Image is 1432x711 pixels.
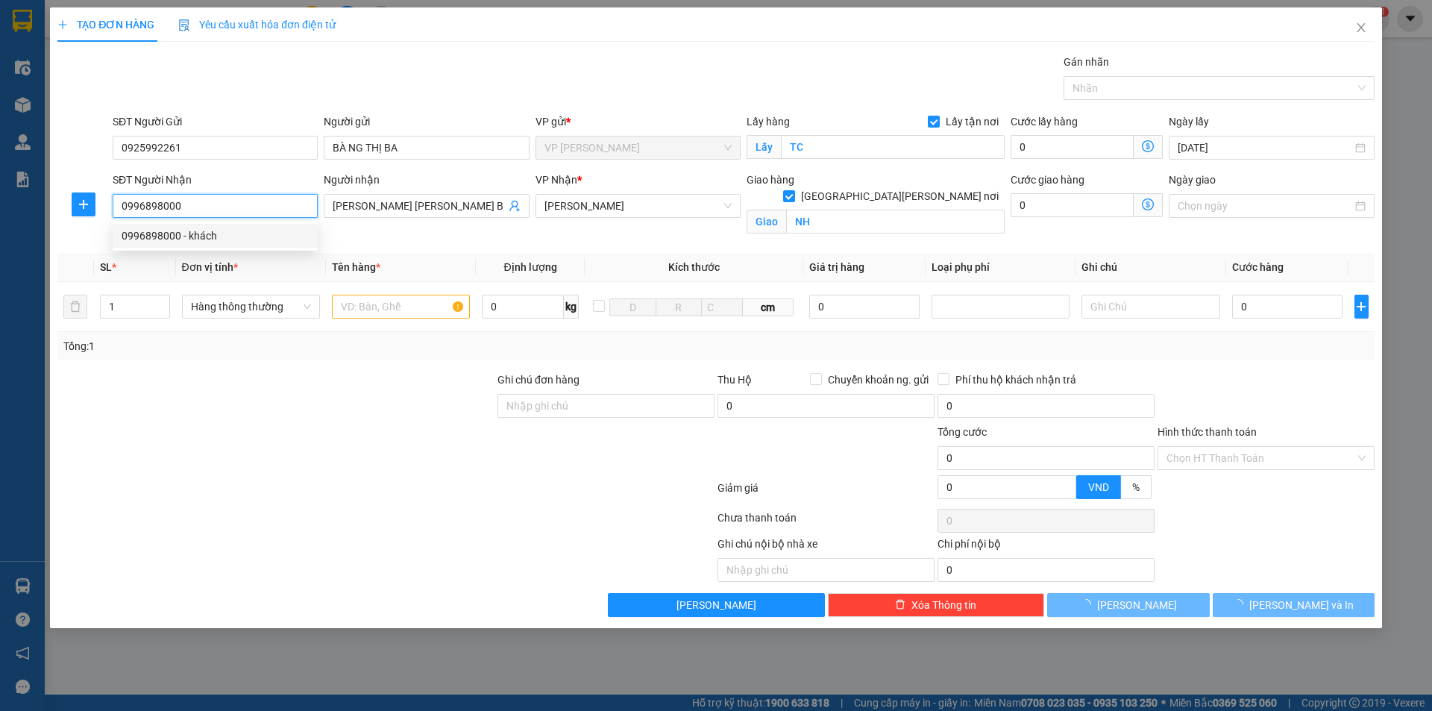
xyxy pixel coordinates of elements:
label: Ngày giao [1169,174,1216,186]
span: Tổng cước [938,426,987,438]
label: Hình thức thanh toán [1158,426,1257,438]
span: Thu Hộ [717,374,752,386]
span: user-add [509,200,521,212]
input: D [609,298,656,316]
span: Yêu cầu xuất hóa đơn điện tử [178,19,336,31]
span: VP Nhận [536,174,577,186]
span: Định lượng [503,261,556,273]
span: SL [100,261,112,273]
div: 0996898000 - khách [122,228,309,244]
span: [GEOGRAPHIC_DATA][PERSON_NAME] nơi [795,188,1005,204]
input: R [656,298,702,316]
input: Cước giao hàng [1011,193,1134,217]
div: VP gửi [536,113,741,130]
button: plus [72,192,95,216]
label: Ghi chú đơn hàng [497,374,580,386]
img: icon [178,19,190,31]
label: Gán nhãn [1064,56,1109,68]
input: C [701,298,743,316]
span: plus [1355,301,1368,313]
span: Xóa Thông tin [911,597,976,613]
span: Cước hàng [1232,261,1284,273]
input: Ngày lấy [1178,140,1351,156]
span: Lấy [747,135,781,159]
label: Ngày lấy [1169,116,1209,128]
div: Ghi chú nội bộ nhà xe [717,536,935,558]
input: Nhập ghi chú [717,558,935,582]
div: SĐT Người Gửi [113,113,318,130]
span: VND [1088,481,1109,493]
button: deleteXóa Thông tin [828,593,1045,617]
input: VD: Bàn, Ghế [332,295,470,319]
span: dollar-circle [1142,198,1154,210]
span: kg [564,295,579,319]
input: Ngày giao [1178,198,1351,214]
span: VP THANH CHƯƠNG [544,137,732,159]
span: Giao hàng [747,174,794,186]
span: % [1132,481,1140,493]
span: Lấy hàng [747,116,790,128]
span: Giá trị hàng [809,261,864,273]
button: delete [63,295,87,319]
input: Giao tận nơi [786,210,1005,234]
span: [PERSON_NAME] [1097,597,1177,613]
button: Close [1340,7,1382,49]
span: Lấy tận nơi [940,113,1005,130]
span: Tên hàng [332,261,380,273]
span: Chuyển khoản ng. gửi [822,372,935,388]
span: plus [57,19,68,30]
span: close [1355,22,1367,34]
div: 0996898000 - khách [113,224,318,248]
div: Chi phí nội bộ [938,536,1155,558]
div: Người gửi [324,113,529,130]
span: dollar-circle [1142,140,1154,152]
span: Phí thu hộ khách nhận trả [949,372,1082,388]
span: Hàng thông thường [191,295,311,318]
label: Cước lấy hàng [1011,116,1078,128]
input: Lấy tận nơi [781,135,1005,159]
span: delete [895,599,905,611]
div: SĐT Người Nhận [113,172,318,188]
div: Người nhận [324,172,529,188]
span: TẠO ĐƠN HÀNG [57,19,154,31]
span: Kích thước [668,261,720,273]
span: VP NGỌC HỒI [544,195,732,217]
span: Đơn vị tính [182,261,238,273]
button: plus [1354,295,1369,319]
button: [PERSON_NAME] [608,593,825,617]
div: Chưa thanh toán [716,510,936,536]
input: 0 [809,295,920,319]
span: loading [1233,599,1249,610]
span: [PERSON_NAME] và In [1249,597,1354,613]
span: [PERSON_NAME] [676,597,756,613]
span: plus [72,198,95,210]
span: loading [1081,599,1097,610]
button: [PERSON_NAME] và In [1213,593,1375,617]
span: cm [743,298,794,316]
div: Tổng: 1 [63,338,553,354]
input: Cước lấy hàng [1011,135,1134,159]
th: Ghi chú [1075,253,1225,282]
th: Loại phụ phí [926,253,1075,282]
input: Ghi Chú [1081,295,1219,319]
div: Giảm giá [716,480,936,506]
label: Cước giao hàng [1011,174,1084,186]
button: [PERSON_NAME] [1047,593,1209,617]
span: Giao [747,210,786,234]
input: Ghi chú đơn hàng [497,394,715,418]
